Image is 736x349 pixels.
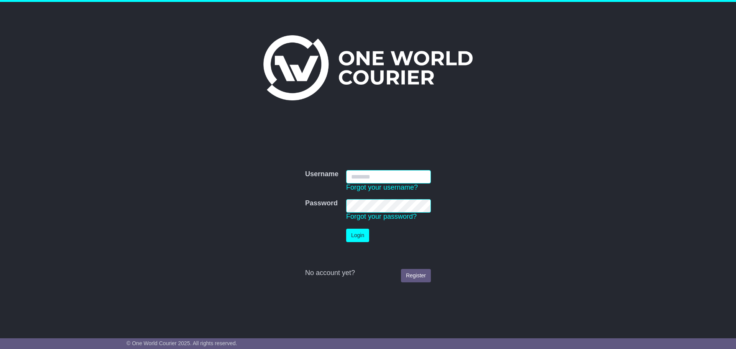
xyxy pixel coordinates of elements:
[305,199,338,208] label: Password
[401,269,431,282] a: Register
[346,229,369,242] button: Login
[305,170,338,179] label: Username
[263,35,473,100] img: One World
[346,184,418,191] a: Forgot your username?
[127,340,237,346] span: © One World Courier 2025. All rights reserved.
[346,213,417,220] a: Forgot your password?
[305,269,431,277] div: No account yet?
